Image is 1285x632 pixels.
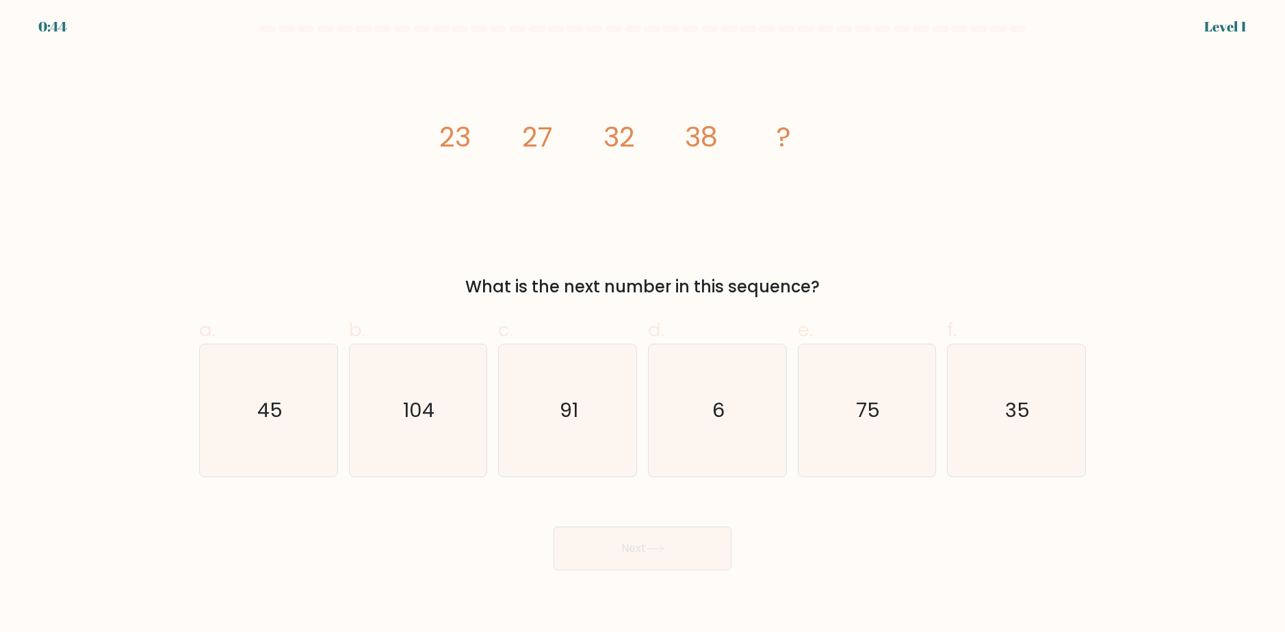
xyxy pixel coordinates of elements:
text: 45 [257,397,283,425]
span: a. [199,316,216,343]
div: 0:44 [38,16,67,37]
button: Next [554,527,731,570]
tspan: ? [777,118,791,156]
tspan: 23 [439,118,471,156]
div: Level 1 [1204,16,1247,37]
span: d. [648,316,664,343]
span: e. [798,316,813,343]
text: 6 [712,397,725,425]
text: 91 [560,397,578,425]
tspan: 38 [685,118,718,156]
span: c. [498,316,513,343]
tspan: 27 [522,118,553,156]
span: b. [349,316,365,343]
tspan: 32 [603,118,635,156]
span: f. [947,316,957,343]
text: 35 [1006,397,1030,425]
text: 104 [404,397,435,425]
div: What is the next number in this sequence? [207,275,1078,299]
text: 75 [856,397,880,425]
